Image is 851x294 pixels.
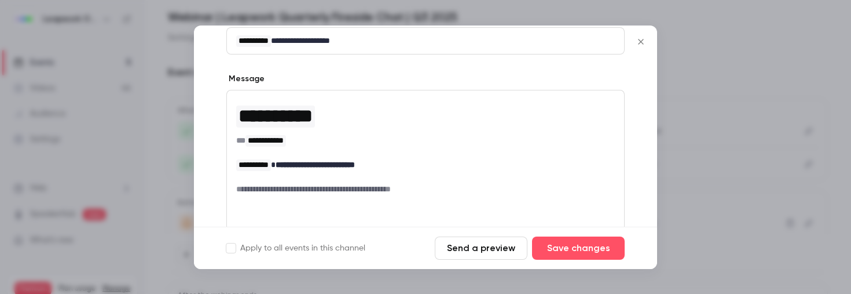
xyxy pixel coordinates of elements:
[227,90,624,202] div: editor
[227,28,624,54] div: editor
[435,237,527,260] button: Send a preview
[629,30,652,53] button: Close
[532,237,625,260] button: Save changes
[226,73,265,85] label: Message
[226,242,365,254] label: Apply to all events in this channel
